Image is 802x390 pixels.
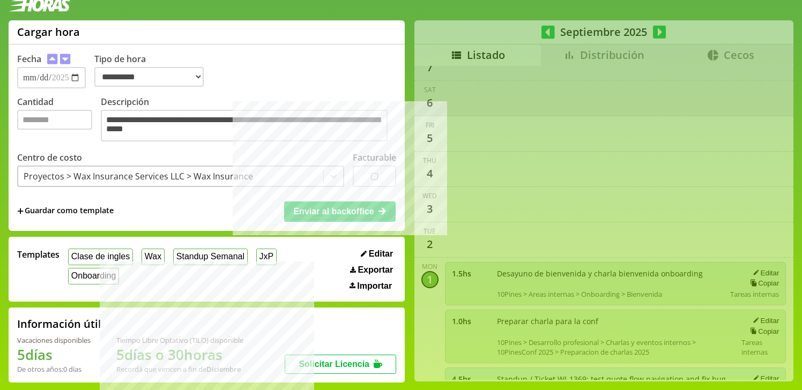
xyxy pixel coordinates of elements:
[17,96,101,144] label: Cantidad
[17,317,101,331] h2: Información útil
[173,249,248,265] button: Standup Semanal
[17,364,91,374] div: De otros años: 0 días
[293,207,374,216] span: Enviar al backoffice
[142,249,165,265] button: Wax
[284,201,396,222] button: Enviar al backoffice
[17,205,24,217] span: +
[299,359,369,369] span: Solicitar Licencia
[68,249,133,265] button: Clase de ingles
[24,170,253,182] div: Proyectos > Wax Insurance Services LLC > Wax Insurance
[17,335,91,345] div: Vacaciones disponibles
[369,249,393,259] span: Editar
[17,249,60,260] span: Templates
[101,110,388,141] textarea: Descripción
[17,25,80,39] h1: Cargar hora
[353,152,396,163] label: Facturable
[101,96,396,144] label: Descripción
[358,249,396,259] button: Editar
[256,249,277,265] button: JxP
[17,205,114,217] span: +Guardar como template
[357,281,392,291] span: Importar
[17,345,91,364] h1: 5 días
[94,67,204,87] select: Tipo de hora
[17,110,92,130] input: Cantidad
[285,355,396,374] button: Solicitar Licencia
[17,53,41,65] label: Fecha
[116,364,243,374] div: Recordá que vencen a fin de
[94,53,212,88] label: Tipo de hora
[17,152,82,163] label: Centro de costo
[116,335,243,345] div: Tiempo Libre Optativo (TiLO) disponible
[358,265,393,275] span: Exportar
[347,265,396,275] button: Exportar
[116,345,243,364] h1: 5 días o 30 horas
[68,268,119,284] button: Onboarding
[206,364,241,374] b: Diciembre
